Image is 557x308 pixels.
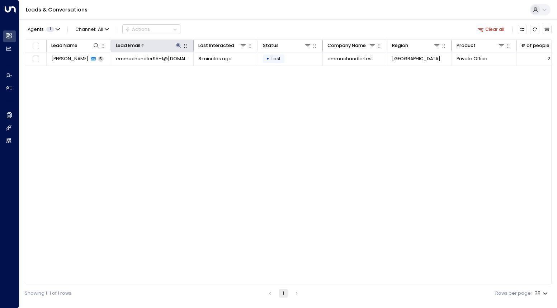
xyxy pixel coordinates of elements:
[98,27,103,32] span: All
[25,290,71,297] div: Showing 1-1 of 1 rows
[32,42,40,50] span: Toggle select all
[475,25,507,34] button: Clear all
[263,42,312,49] div: Status
[116,42,183,49] div: Lead Email
[457,56,487,62] span: Private Office
[51,56,89,62] span: emma chandler
[535,288,549,298] div: 20
[392,42,441,49] div: Region
[457,42,476,49] div: Product
[98,56,104,62] span: 5
[116,42,140,49] div: Lead Email
[279,289,288,298] button: page 1
[530,25,539,34] span: Refresh
[116,56,189,62] span: emmachandler95+1@outlook.com
[457,42,505,49] div: Product
[46,27,54,32] span: 1
[73,25,112,34] button: Channel:All
[392,56,440,62] span: London
[266,53,269,65] div: •
[125,27,150,32] div: Actions
[521,42,549,49] div: # of people
[73,25,112,34] span: Channel:
[198,56,232,62] span: 8 minutes ago
[122,24,180,34] button: Actions
[327,56,373,62] span: emmachandlertest
[198,42,234,49] div: Last Interacted
[265,289,301,298] nav: pagination navigation
[263,42,279,49] div: Status
[51,42,77,49] div: Lead Name
[25,25,62,34] button: Agents1
[32,55,40,63] span: Toggle select row
[327,42,376,49] div: Company Name
[122,24,180,34] div: Button group with a nested menu
[543,25,552,34] button: Archived Leads
[26,6,88,13] a: Leads & Conversations
[28,27,44,32] span: Agents
[392,42,408,49] div: Region
[495,290,532,297] label: Rows per page:
[51,42,100,49] div: Lead Name
[518,25,527,34] button: Customize
[327,42,366,49] div: Company Name
[547,56,550,62] div: 2
[198,42,247,49] div: Last Interacted
[272,56,280,62] span: Lost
